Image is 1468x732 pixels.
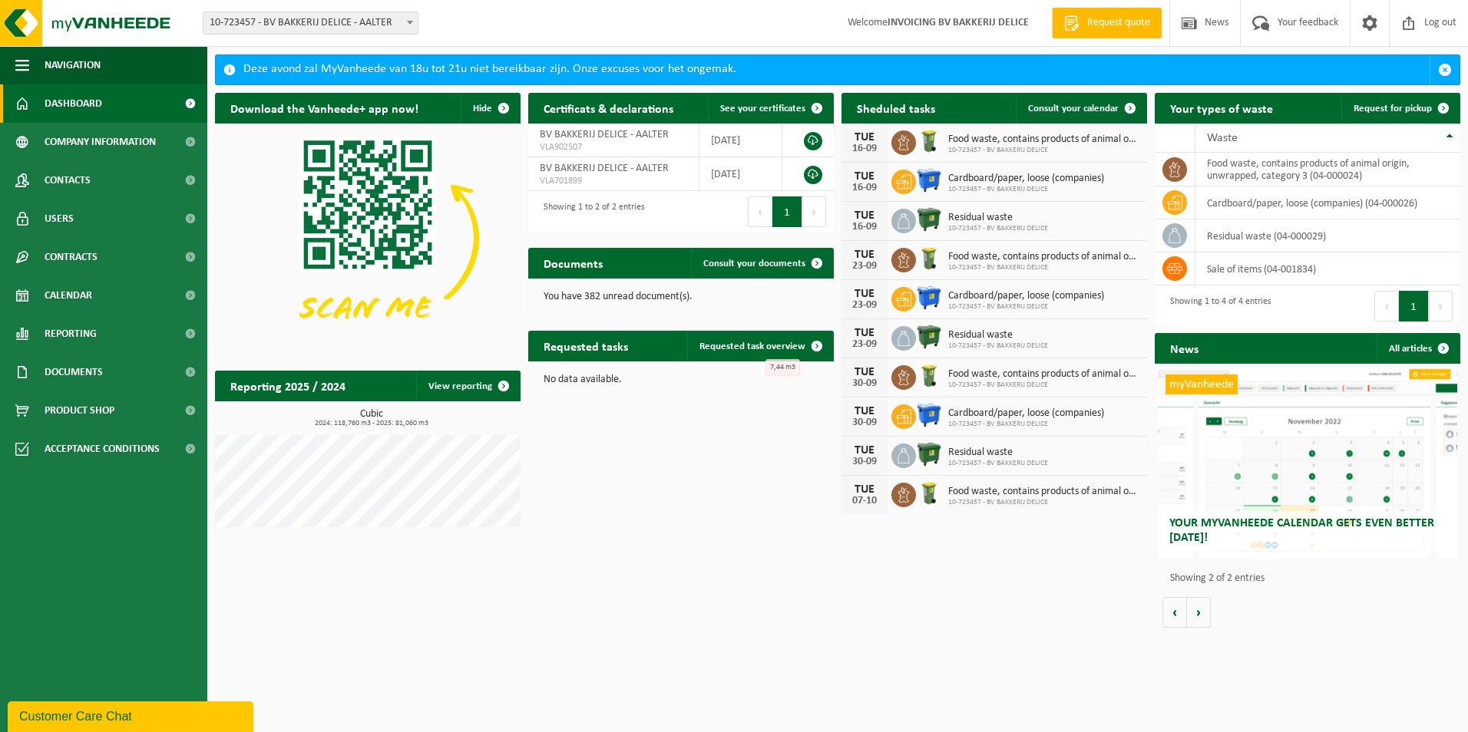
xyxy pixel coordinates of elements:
h2: News [1155,333,1214,363]
td: food waste, contains products of animal origin, unwrapped, category 3 (04-000024) [1195,153,1460,186]
td: [DATE] [699,124,783,157]
img: WB-1100-HPE-GN-04 [916,441,942,467]
iframe: chat widget [8,698,256,732]
span: Calendar [45,276,92,315]
div: TUE [849,483,880,496]
span: See your certificates [720,104,805,114]
td: residual waste (04-000029) [1195,219,1460,252]
div: TUE [849,288,880,300]
div: 30-09 [849,417,880,428]
button: Volgende [1187,597,1211,628]
span: BV BAKKERIJ DELICE - AALTER [540,163,669,174]
span: Food waste, contains products of animal origin, unwrapped, category 3 [948,134,1139,146]
span: 10-723457 - BV BAKKERIJ DELICE - AALTER [203,12,418,35]
a: Request quote [1052,8,1162,38]
div: 23-09 [849,300,880,311]
span: Residual waste [948,329,1048,341]
button: Previous [1374,291,1399,321]
img: WB-0140-HPE-GN-50 [916,246,942,272]
span: Contacts [45,161,91,199]
button: Vorige [1162,597,1187,628]
span: Waste [1207,132,1238,144]
h3: Cubic [223,409,521,427]
span: Consult your calendar [1028,104,1119,114]
span: Cardboard/paper, loose (companies) [948,290,1104,302]
span: Product Shop [45,391,114,430]
img: WB-1100-HPE-BE-01 [916,402,942,428]
div: TUE [849,209,880,222]
span: Residual waste [948,447,1048,459]
h2: Requested tasks [528,331,643,361]
a: Request for pickup [1341,93,1459,124]
span: 10-723457 - BV BAKKERIJ DELICE - AALTER [203,12,418,34]
span: Contracts [45,238,98,276]
div: 30-09 [849,378,880,389]
span: 10-723457 - BV BAKKERIJ DELICE [948,420,1104,429]
h2: Sheduled tasks [841,93,951,123]
span: Cardboard/paper, loose (companies) [948,173,1104,185]
span: 2024: 118,760 m3 - 2025: 81,060 m3 [223,420,521,427]
span: Residual waste [948,212,1048,224]
button: Hide [461,93,519,124]
td: cardboard/paper, loose (companies) (04-000026) [1195,186,1460,219]
div: 23-09 [849,261,880,272]
img: Download de VHEPlus App [215,124,521,353]
span: Your myVanheede calendar gets even better [DATE]! [1169,517,1434,544]
span: 10-723457 - BV BAKKERIJ DELICE [948,302,1104,312]
div: TUE [849,327,880,339]
span: 10-723457 - BV BAKKERIJ DELICE [948,185,1104,194]
span: Food waste, contains products of animal origin, unwrapped, category 3 [948,251,1139,263]
div: 23-09 [849,339,880,350]
span: 10-723457 - BV BAKKERIJ DELICE [948,341,1048,351]
span: Consult your documents [703,259,805,269]
img: WB-0140-HPE-GN-50 [916,363,942,389]
span: 10-723457 - BV BAKKERIJ DELICE [948,263,1139,272]
div: Showing 1 to 4 of 4 entries [1162,289,1271,323]
span: Request for pickup [1354,104,1432,114]
strong: INVOICING BV BAKKERIJ DELICE [888,17,1029,28]
div: TUE [849,444,880,457]
img: WB-1100-HPE-BE-01 [916,167,942,193]
span: Users [45,199,74,238]
span: 10-723457 - BV BAKKERIJ DELICE [948,146,1139,155]
h2: Certificats & declarations [528,93,689,123]
button: 1 [772,196,802,227]
div: TUE [849,405,880,417]
button: Next [1429,291,1453,321]
td: [DATE] [699,157,783,191]
button: Next [802,196,826,227]
button: 1 [1399,291,1429,321]
div: 16-09 [849,183,880,193]
span: Company information [45,123,156,161]
span: BV BAKKERIJ DELICE - AALTER [540,129,669,140]
img: WB-1100-HPE-GN-04 [916,324,942,350]
div: 16-09 [849,143,880,154]
img: WB-0140-HPE-GN-50 [916,128,942,154]
div: TUE [849,170,880,183]
img: WB-0140-HPE-GN-50 [916,480,942,506]
div: TUE [849,131,880,143]
span: 10-723457 - BV BAKKERIJ DELICE [948,459,1048,468]
div: 30-09 [849,457,880,467]
span: Food waste, contains products of animal origin, unwrapped, category 3 [948,368,1139,381]
a: Consult your documents [691,248,832,279]
span: 10-723457 - BV BAKKERIJ DELICE [948,224,1048,233]
div: TUE [849,249,880,261]
a: All articles [1377,333,1459,364]
p: You have 382 unread document(s). [544,292,818,302]
a: myVanheede Your myVanheede calendar gets even better [DATE]! [1158,367,1457,559]
span: Cardboard/paper, loose (companies) [948,407,1104,420]
span: Documents [45,353,103,391]
span: Hide [473,104,492,114]
span: 10-723457 - BV BAKKERIJ DELICE [948,381,1139,390]
span: VLA701899 [540,175,687,187]
a: View reporting [416,371,519,401]
span: Dashboard [45,84,102,123]
img: WB-1100-HPE-GN-04 [916,206,942,232]
span: Requested task overview [699,341,805,351]
span: Acceptance conditions [45,430,160,468]
a: Requested task overview [687,331,832,361]
p: No data available. [544,374,818,385]
img: WB-1100-HPE-BE-01 [916,285,942,311]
